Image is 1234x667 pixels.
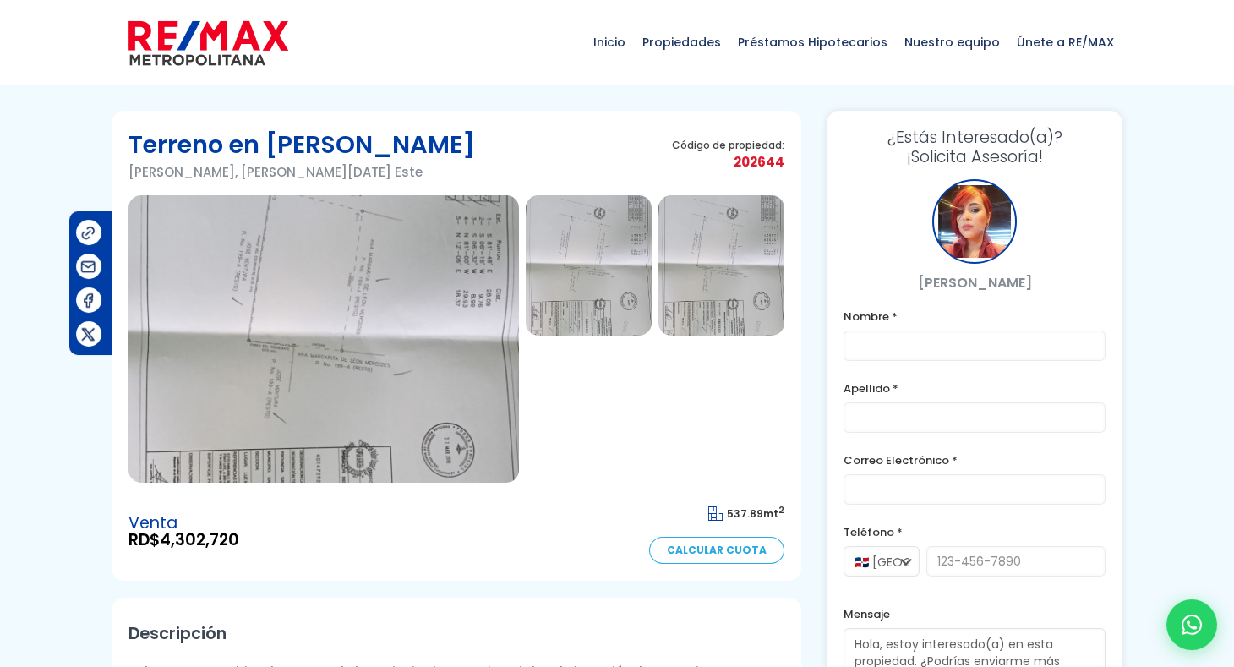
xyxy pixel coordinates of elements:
[708,506,784,521] span: mt
[727,506,763,521] span: 537.89
[844,604,1106,625] label: Mensaje
[128,515,239,532] span: Venta
[128,532,239,549] span: RD$
[160,528,239,551] span: 4,302,720
[1008,17,1122,68] span: Únete a RE/MAX
[896,17,1008,68] span: Nuestro equipo
[649,537,784,564] a: Calcular Cuota
[79,224,97,242] img: Compartir
[128,128,475,161] h1: Terreno en [PERSON_NAME]
[526,195,652,336] img: Terreno en Luz María
[932,179,1017,264] div: Maricela Dominguez
[128,195,519,483] img: Terreno en Luz María
[844,450,1106,471] label: Correo Electrónico *
[672,151,784,172] span: 202644
[128,161,475,183] p: [PERSON_NAME], [PERSON_NAME][DATE] Este
[658,195,784,336] img: Terreno en Luz María
[79,258,97,276] img: Compartir
[844,378,1106,399] label: Apellido *
[79,292,97,309] img: Compartir
[926,546,1106,577] input: 123-456-7890
[844,522,1106,543] label: Teléfono *
[634,17,729,68] span: Propiedades
[672,139,784,151] span: Código de propiedad:
[729,17,896,68] span: Préstamos Hipotecarios
[844,128,1106,147] span: ¿Estás Interesado(a)?
[79,325,97,343] img: Compartir
[844,128,1106,167] h3: ¡Solicita Asesoría!
[585,17,634,68] span: Inicio
[128,615,784,653] h2: Descripción
[844,306,1106,327] label: Nombre *
[844,272,1106,293] p: [PERSON_NAME]
[778,504,784,517] sup: 2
